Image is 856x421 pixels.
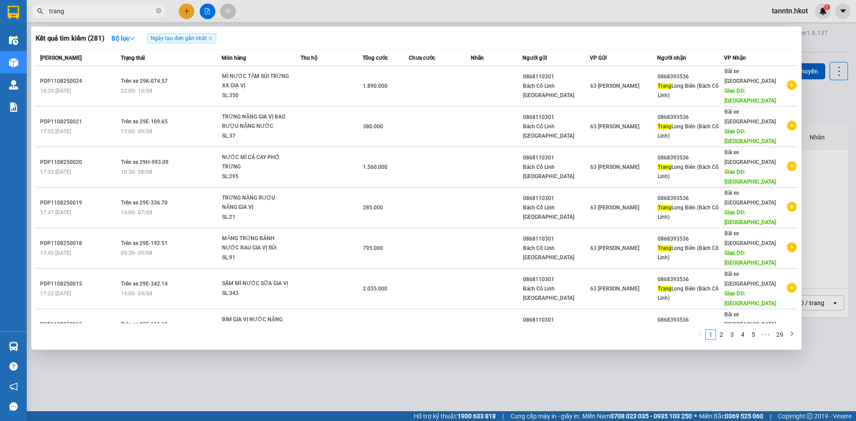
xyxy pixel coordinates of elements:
[737,329,748,340] li: 4
[222,172,289,182] div: SL: 295
[409,55,435,61] span: Chưa cước
[716,329,727,340] li: 2
[724,149,776,165] span: Bãi xe [GEOGRAPHIC_DATA]
[156,7,161,16] span: close-circle
[724,128,776,144] span: Giao DĐ: [GEOGRAPHIC_DATA]
[590,83,639,89] span: 63 [PERSON_NAME]
[657,55,686,61] span: Người nhận
[121,88,152,94] span: 22:00 - 10/08
[8,6,19,19] img: logo-vxr
[749,330,758,339] a: 5
[121,240,168,246] span: Trên xe 29E-192.51
[658,315,724,325] div: 0868393536
[590,204,639,211] span: 63 [PERSON_NAME]
[658,244,724,262] div: Long Biên (Bách Cổ Linh)
[121,200,168,206] span: Trên xe 29E-336.70
[9,80,18,90] img: warehouse-icon
[121,250,152,256] span: 09:30 - 05/08
[789,331,794,336] span: right
[695,329,705,340] button: left
[362,55,388,61] span: Tổng cước
[724,271,776,287] span: Bãi xe [GEOGRAPHIC_DATA]
[222,234,289,253] div: MĂNG TRỨNG BÁNH NƯỚC RAU GIA VỊ SỦI
[147,33,216,43] span: Ngày tạo đơn gần nhất
[759,329,773,340] li: Next 5 Pages
[523,122,589,141] div: Bách Cổ Linh [GEOGRAPHIC_DATA]
[40,169,71,175] span: 17:53 [DATE]
[40,158,118,167] div: PDP1108250020
[40,198,118,208] div: PDP1108250019
[9,58,18,67] img: warehouse-icon
[36,34,104,43] h3: Kết quả tìm kiếm ( 281 )
[222,112,289,131] div: TRỨNG NẶNG GIA VỊ BAO RƯỢU NẶNG NƯỚC BÁN...
[658,163,724,181] div: Long Biên (Bách Cổ Linh)
[208,36,213,41] span: close
[724,88,776,104] span: Giao DĐ: [GEOGRAPHIC_DATA]
[590,164,639,170] span: 63 [PERSON_NAME]
[523,275,589,284] div: 0868110301
[523,153,589,163] div: 0868110301
[724,68,776,84] span: Bãi xe [GEOGRAPHIC_DATA]
[658,82,724,100] div: Long Biên (Bách Cổ Linh)
[104,31,143,45] button: Bộ lọcdown
[222,253,289,263] div: SL: 91
[658,203,724,222] div: Long Biên (Bách Cổ Linh)
[121,78,168,84] span: Trên xe 29K-074.57
[724,190,776,206] span: Bãi xe [GEOGRAPHIC_DATA]
[695,329,705,340] li: Previous Page
[121,321,168,327] span: Trên xe 29E-151.10
[121,159,169,165] span: Trên xe 29H-993.09
[40,77,118,86] div: PDP1108250024
[724,55,746,61] span: VP Nhận
[9,102,18,112] img: solution-icon
[724,290,776,307] span: Giao DĐ: [GEOGRAPHIC_DATA]
[773,329,786,340] li: 29
[590,123,639,130] span: 63 [PERSON_NAME]
[787,161,797,171] span: plus-circle
[222,193,289,213] div: TRỨNG NẶNG RƯỢU NẶNG GIA VỊ
[40,209,71,216] span: 17:47 [DATE]
[40,55,82,61] span: [PERSON_NAME]
[49,6,154,16] input: Tìm tên, số ĐT hoặc mã đơn
[786,329,797,340] button: right
[716,330,726,339] a: 2
[523,203,589,222] div: Bách Cổ Linh [GEOGRAPHIC_DATA]
[363,83,387,89] span: 1.890.000
[363,204,383,211] span: 285.000
[121,290,152,297] span: 14:00 - 04/08
[523,82,589,100] div: Bách Cổ Linh [GEOGRAPHIC_DATA]
[222,213,289,222] div: SL: 21
[658,164,671,170] span: Trang
[727,330,737,339] a: 3
[121,209,152,216] span: 14:00 - 07/08
[523,194,589,203] div: 0868110301
[523,72,589,82] div: 0868110301
[786,329,797,340] li: Next Page
[363,164,387,170] span: 1.560.000
[748,329,759,340] li: 5
[706,330,716,339] a: 1
[697,331,703,336] span: left
[121,169,152,175] span: 10:30 - 08/08
[727,329,737,340] li: 3
[759,329,773,340] span: •••
[40,88,71,94] span: 18:20 [DATE]
[222,315,289,334] div: BIM GIA VỊ NƯỚC NẶNG MỲ
[658,245,671,251] span: Trang
[724,169,776,185] span: Giao DĐ: [GEOGRAPHIC_DATA]
[9,362,18,371] span: question-circle
[121,119,168,125] span: Trên xe 29E-109.65
[9,36,18,45] img: warehouse-icon
[40,128,71,135] span: 17:55 [DATE]
[121,55,145,61] span: Trạng thái
[658,275,724,284] div: 0868393536
[658,286,671,292] span: Trang
[658,234,724,244] div: 0868393536
[658,204,671,211] span: Trang
[658,122,724,141] div: Long Biên (Bách Cổ Linh)
[222,279,289,289] div: SÂM MÌ NƯỚC SỮA GIA VỊ
[523,284,589,303] div: Bách Cổ Linh [GEOGRAPHIC_DATA]
[787,121,797,131] span: plus-circle
[363,123,383,130] span: 380.000
[787,283,797,293] span: plus-circle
